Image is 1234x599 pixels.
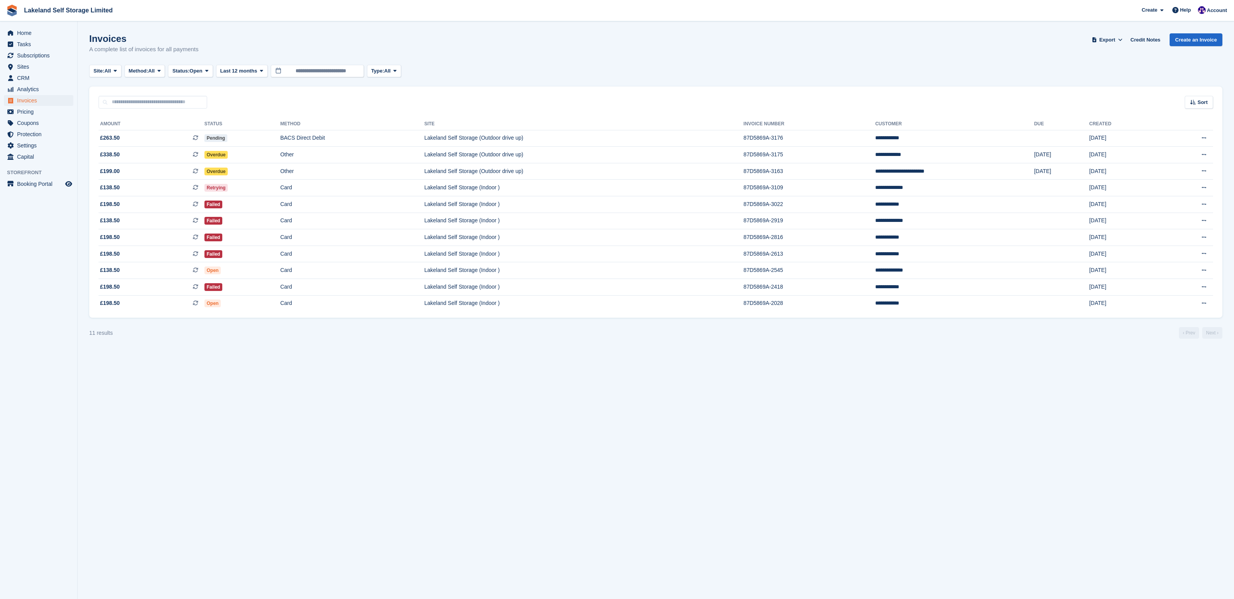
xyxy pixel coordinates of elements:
span: £138.50 [100,266,120,274]
span: Invoices [17,95,64,106]
a: Preview store [64,179,73,189]
span: Site: [93,67,104,75]
td: 87D5869A-3109 [744,180,876,196]
a: menu [4,84,73,95]
td: BACS Direct Debit [280,130,424,147]
span: Failed [204,234,223,241]
td: 87D5869A-2613 [744,246,876,262]
span: Overdue [204,168,228,175]
th: Amount [99,118,204,130]
span: CRM [17,73,64,83]
span: Failed [204,250,223,258]
th: Created [1089,118,1161,130]
td: Lakeland Self Storage (Outdoor drive up) [424,130,744,147]
nav: Page [1177,327,1224,339]
td: Lakeland Self Storage (Indoor ) [424,295,744,312]
span: Type: [371,67,384,75]
span: Storefront [7,169,77,177]
span: £198.50 [100,200,120,208]
a: menu [4,73,73,83]
a: menu [4,151,73,162]
img: stora-icon-8386f47178a22dfd0bd8f6a31ec36ba5ce8667c1dd55bd0f319d3a0aa187defe.svg [6,5,18,16]
th: Status [204,118,280,130]
a: menu [4,39,73,50]
button: Method: All [125,65,165,78]
td: [DATE] [1089,246,1161,262]
td: Card [280,229,424,246]
td: [DATE] [1089,262,1161,279]
th: Invoice Number [744,118,876,130]
td: [DATE] [1089,229,1161,246]
td: Card [280,213,424,229]
a: menu [4,106,73,117]
span: Status: [172,67,189,75]
td: [DATE] [1089,213,1161,229]
td: [DATE] [1089,180,1161,196]
a: menu [4,50,73,61]
td: Lakeland Self Storage (Indoor ) [424,246,744,262]
span: Coupons [17,118,64,128]
a: Credit Notes [1127,33,1163,46]
img: Nick Aynsley [1198,6,1206,14]
td: Card [280,196,424,213]
span: £338.50 [100,151,120,159]
button: Status: Open [168,65,213,78]
td: [DATE] [1089,163,1161,180]
td: [DATE] [1034,163,1089,180]
span: £198.50 [100,283,120,291]
span: Tasks [17,39,64,50]
span: £198.50 [100,250,120,258]
span: Failed [204,201,223,208]
span: Settings [17,140,64,151]
td: Other [280,147,424,163]
span: £263.50 [100,134,120,142]
h1: Invoices [89,33,199,44]
span: Open [190,67,202,75]
p: A complete list of invoices for all payments [89,45,199,54]
button: Site: All [89,65,121,78]
a: Previous [1179,327,1199,339]
span: Pricing [17,106,64,117]
a: menu [4,28,73,38]
td: Card [280,295,424,312]
td: Lakeland Self Storage (Indoor ) [424,196,744,213]
span: Overdue [204,151,228,159]
a: Lakeland Self Storage Limited [21,4,116,17]
th: Site [424,118,744,130]
span: Failed [204,217,223,225]
td: Lakeland Self Storage (Indoor ) [424,279,744,296]
span: Open [204,299,221,307]
div: 11 results [89,329,113,337]
td: 87D5869A-3176 [744,130,876,147]
td: Other [280,163,424,180]
a: menu [4,118,73,128]
button: Export [1090,33,1124,46]
td: [DATE] [1089,147,1161,163]
span: Failed [204,283,223,291]
span: £198.50 [100,233,120,241]
td: Card [280,279,424,296]
td: 87D5869A-2816 [744,229,876,246]
td: Lakeland Self Storage (Outdoor drive up) [424,147,744,163]
a: menu [4,95,73,106]
span: Sites [17,61,64,72]
td: 87D5869A-3175 [744,147,876,163]
span: Pending [204,134,227,142]
td: Card [280,246,424,262]
span: All [384,67,391,75]
span: £138.50 [100,216,120,225]
span: Capital [17,151,64,162]
a: menu [4,178,73,189]
span: £198.50 [100,299,120,307]
td: [DATE] [1089,130,1161,147]
a: Create an Invoice [1170,33,1222,46]
td: Lakeland Self Storage (Indoor ) [424,213,744,229]
td: Lakeland Self Storage (Indoor ) [424,262,744,279]
span: Sort [1198,99,1208,106]
td: 87D5869A-3163 [744,163,876,180]
span: Create [1142,6,1157,14]
td: [DATE] [1089,279,1161,296]
td: [DATE] [1089,295,1161,312]
span: £199.00 [100,167,120,175]
span: Export [1099,36,1115,44]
